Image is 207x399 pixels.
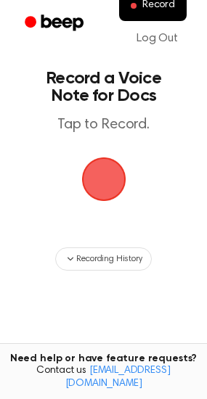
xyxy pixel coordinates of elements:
[76,252,142,266] span: Recording History
[26,116,181,134] p: Tap to Record.
[15,9,97,38] a: Beep
[122,21,192,56] a: Log Out
[65,366,171,389] a: [EMAIL_ADDRESS][DOMAIN_NAME]
[55,247,151,271] button: Recording History
[9,365,198,390] span: Contact us
[82,157,126,201] button: Beep Logo
[26,70,181,104] h1: Record a Voice Note for Docs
